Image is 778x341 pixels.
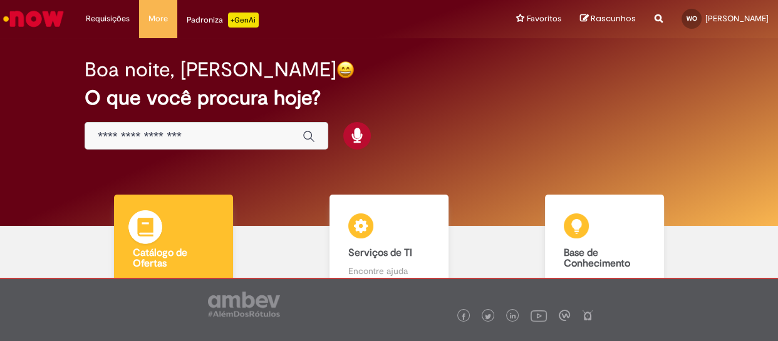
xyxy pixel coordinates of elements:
[348,247,412,259] b: Serviços de TI
[497,195,712,301] a: Base de Conhecimento Consulte e aprenda
[559,310,570,321] img: logo_footer_workplace.png
[281,195,497,301] a: Serviços de TI Encontre ajuda
[531,307,547,323] img: logo_footer_youtube.png
[460,313,467,320] img: logo_footer_facebook.png
[485,313,491,320] img: logo_footer_twitter.png
[687,14,697,23] span: WO
[86,13,130,25] span: Requisições
[348,265,430,277] p: Encontre ajuda
[66,195,281,301] a: Catálogo de Ofertas Abra uma solicitação
[705,13,769,24] span: [PERSON_NAME]
[85,87,693,109] h2: O que você procura hoje?
[336,61,355,79] img: happy-face.png
[208,292,280,317] img: logo_footer_ambev_rotulo_gray.png
[228,13,259,28] p: +GenAi
[564,247,630,270] b: Base de Conhecimento
[591,13,636,24] span: Rascunhos
[527,13,561,25] span: Favoritos
[187,13,259,28] div: Padroniza
[148,13,168,25] span: More
[1,6,66,31] img: ServiceNow
[582,310,593,321] img: logo_footer_naosei.png
[133,276,215,288] p: Abra uma solicitação
[133,247,187,270] b: Catálogo de Ofertas
[580,13,636,25] a: Rascunhos
[85,59,336,81] h2: Boa noite, [PERSON_NAME]
[510,313,516,320] img: logo_footer_linkedin.png
[564,276,646,288] p: Consulte e aprenda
